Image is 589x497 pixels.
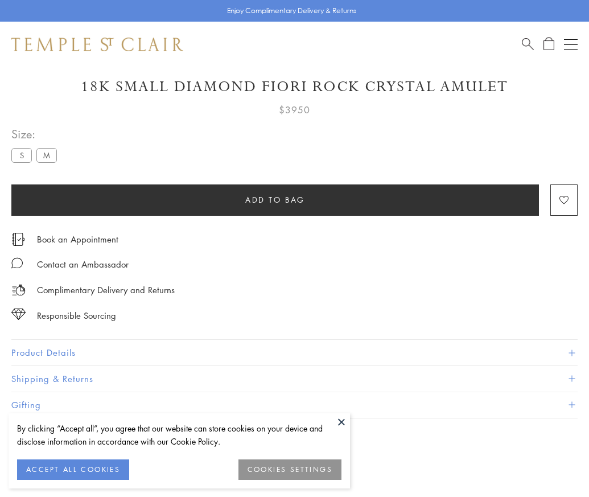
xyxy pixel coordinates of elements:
[227,5,356,17] p: Enjoy Complimentary Delivery & Returns
[11,184,539,216] button: Add to bag
[37,233,118,245] a: Book an Appointment
[11,340,578,365] button: Product Details
[245,194,305,206] span: Add to bag
[11,392,578,418] button: Gifting
[37,283,175,297] p: Complimentary Delivery and Returns
[11,257,23,269] img: MessageIcon-01_2.svg
[11,309,26,320] img: icon_sourcing.svg
[522,37,534,51] a: Search
[11,77,578,97] h1: 18K Small Diamond Fiori Rock Crystal Amulet
[11,148,32,162] label: S
[37,309,116,323] div: Responsible Sourcing
[11,283,26,297] img: icon_delivery.svg
[238,459,341,480] button: COOKIES SETTINGS
[11,366,578,392] button: Shipping & Returns
[17,422,341,448] div: By clicking “Accept all”, you agree that our website can store cookies on your device and disclos...
[11,38,183,51] img: Temple St. Clair
[11,233,25,246] img: icon_appointment.svg
[11,125,61,143] span: Size:
[564,38,578,51] button: Open navigation
[36,148,57,162] label: M
[279,102,310,117] span: $3950
[17,459,129,480] button: ACCEPT ALL COOKIES
[37,257,129,272] div: Contact an Ambassador
[543,37,554,51] a: Open Shopping Bag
